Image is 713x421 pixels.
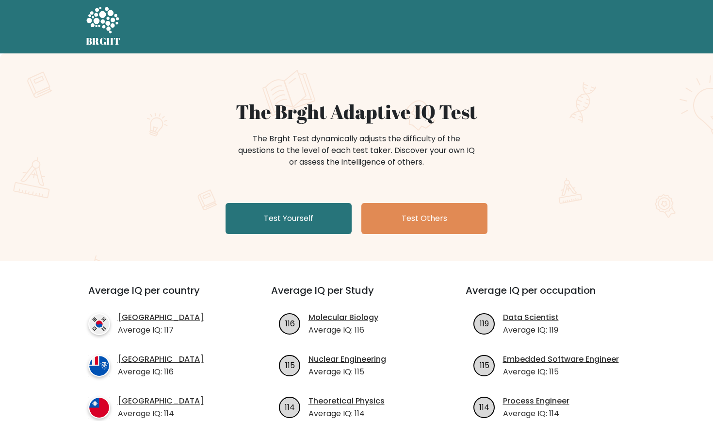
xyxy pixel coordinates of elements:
[120,100,593,123] h1: The Brght Adaptive IQ Test
[118,354,204,365] a: [GEOGRAPHIC_DATA]
[285,318,294,329] text: 116
[308,324,378,336] p: Average IQ: 116
[308,408,385,420] p: Average IQ: 114
[86,4,121,50] a: BRGHT
[235,133,478,168] div: The Brght Test dynamically adjusts the difficulty of the questions to the level of each test take...
[308,395,385,407] a: Theoretical Physics
[118,395,204,407] a: [GEOGRAPHIC_DATA]
[118,366,204,378] p: Average IQ: 116
[503,354,619,365] a: Embedded Software Engineer
[226,203,352,234] a: Test Yourself
[308,366,386,378] p: Average IQ: 115
[118,312,204,323] a: [GEOGRAPHIC_DATA]
[503,366,619,378] p: Average IQ: 115
[503,395,569,407] a: Process Engineer
[285,401,295,412] text: 114
[479,359,489,370] text: 115
[88,285,236,308] h3: Average IQ per country
[503,312,559,323] a: Data Scientist
[271,285,442,308] h3: Average IQ per Study
[88,397,110,419] img: country
[86,35,121,47] h5: BRGHT
[118,408,204,420] p: Average IQ: 114
[308,354,386,365] a: Nuclear Engineering
[503,324,559,336] p: Average IQ: 119
[88,355,110,377] img: country
[479,401,489,412] text: 114
[503,408,569,420] p: Average IQ: 114
[118,324,204,336] p: Average IQ: 117
[88,313,110,335] img: country
[480,318,489,329] text: 119
[361,203,487,234] a: Test Others
[285,359,294,370] text: 115
[308,312,378,323] a: Molecular Biology
[466,285,637,308] h3: Average IQ per occupation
